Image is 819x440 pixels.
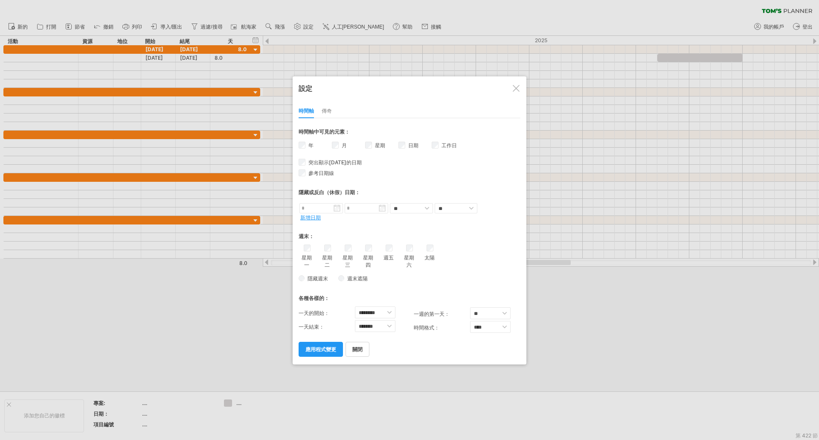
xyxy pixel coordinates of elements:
[299,84,312,93] font: 設定
[299,108,314,114] font: 時間軸
[322,108,332,114] font: 傳奇
[347,275,368,282] font: 週末遮陽
[441,142,457,149] font: 工作日
[299,128,350,135] font: 時間軸中可見的元素：
[375,142,385,149] font: 星期
[424,254,435,261] font: 太陽
[299,233,314,239] font: 週末：
[322,254,332,268] font: 星期二
[346,342,369,357] a: 關閉
[300,214,321,221] a: 新增日期
[342,142,347,149] font: 月
[308,159,362,166] font: 突出顯示[DATE]的日期
[308,275,328,282] font: 隱藏週末
[302,254,312,268] font: 星期一
[308,170,334,176] font: 參考日期線
[363,254,373,268] font: 星期四
[404,254,414,268] font: 星期六
[414,324,439,331] font: 時間格式：
[408,142,418,149] font: 日期
[299,189,360,195] font: 隱藏或反白（休假）日期：
[299,295,329,301] font: 各種各樣的：
[414,311,450,317] font: 一週的第一天：
[308,142,314,149] font: 年
[305,346,336,353] font: 應用程式變更
[352,346,363,353] font: 關閉
[383,254,394,261] font: 週五
[299,323,324,330] font: 一天結束：
[299,342,343,357] a: 應用程式變更
[343,254,353,268] font: 星期三
[299,310,329,316] font: 一天的開始：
